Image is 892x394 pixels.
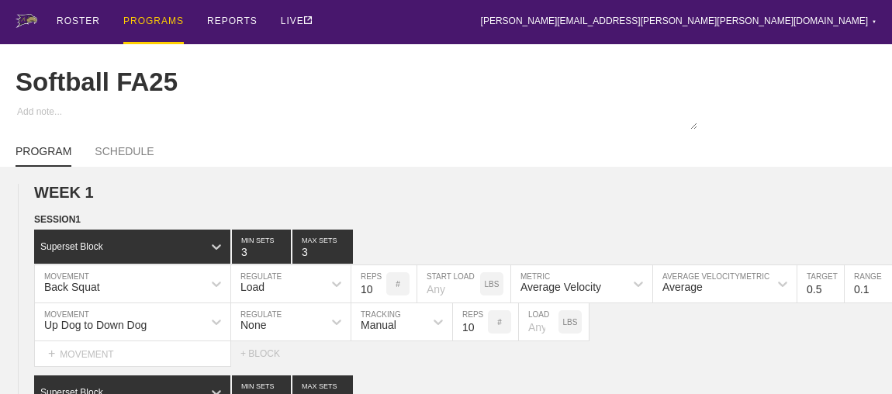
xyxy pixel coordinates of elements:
[396,280,400,289] p: #
[16,14,37,28] img: logo
[662,281,703,293] div: Average
[40,241,103,252] div: Superset Block
[519,303,558,340] input: Any
[361,319,396,331] div: Manual
[16,145,71,167] a: PROGRAM
[563,318,578,327] p: LBS
[48,347,55,360] span: +
[240,319,266,331] div: None
[34,184,94,201] span: WEEK 1
[34,341,231,367] div: MOVEMENT
[95,145,154,165] a: SCHEDULE
[872,17,876,26] div: ▼
[44,319,147,331] div: Up Dog to Down Dog
[292,230,353,264] input: None
[34,214,81,225] span: SESSION 1
[520,281,601,293] div: Average Velocity
[240,348,295,359] div: + BLOCK
[44,281,100,293] div: Back Squat
[485,280,500,289] p: LBS
[240,281,264,293] div: Load
[814,320,892,394] iframe: Chat Widget
[417,265,480,302] input: Any
[497,318,502,327] p: #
